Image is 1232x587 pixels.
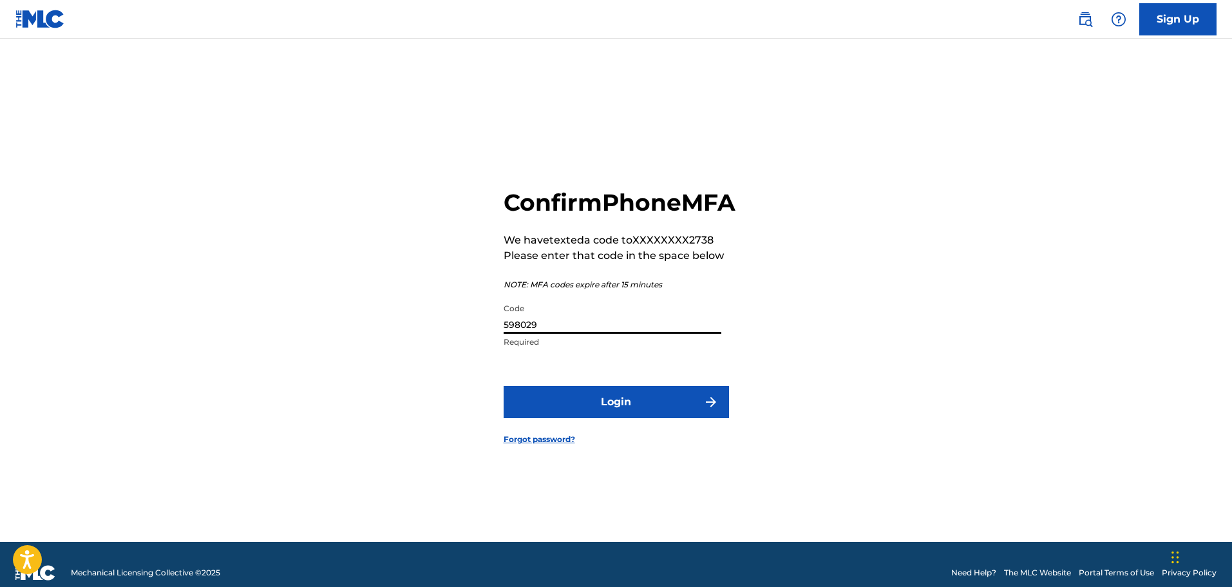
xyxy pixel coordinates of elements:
[504,279,735,291] p: NOTE: MFA codes expire after 15 minutes
[504,233,735,248] p: We have texted a code to XXXXXXXX2738
[1077,12,1093,27] img: search
[1171,538,1179,577] div: Drag
[15,10,65,28] img: MLC Logo
[1004,567,1071,579] a: The MLC Website
[1168,525,1232,587] iframe: Chat Widget
[504,434,575,445] a: Forgot password?
[1079,567,1154,579] a: Portal Terms of Use
[1139,3,1217,35] a: Sign Up
[703,394,719,410] img: f7272a7cc735f4ea7f67.svg
[71,567,220,579] span: Mechanical Licensing Collective © 2025
[504,248,735,264] p: Please enter that code in the space below
[1162,567,1217,579] a: Privacy Policy
[1106,6,1132,32] div: Help
[951,567,996,579] a: Need Help?
[504,386,729,418] button: Login
[15,565,55,581] img: logo
[1072,6,1098,32] a: Public Search
[504,336,721,348] p: Required
[504,188,735,217] h2: Confirm Phone MFA
[1111,12,1126,27] img: help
